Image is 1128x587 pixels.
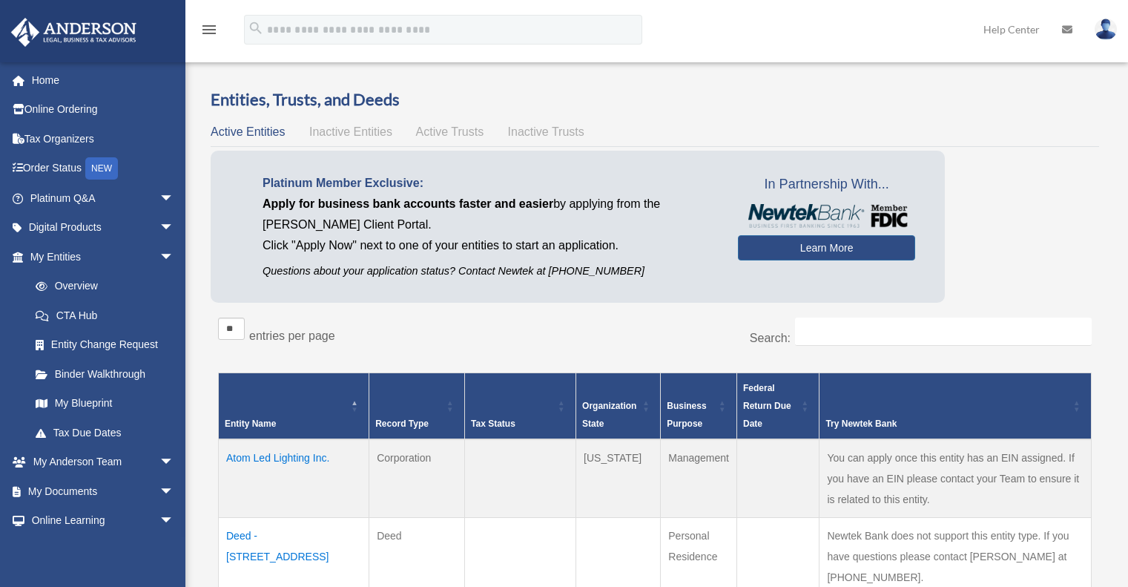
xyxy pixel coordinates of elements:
[738,235,915,260] a: Learn More
[159,535,189,565] span: arrow_drop_down
[10,154,197,184] a: Order StatusNEW
[159,183,189,214] span: arrow_drop_down
[465,373,576,439] th: Tax Status: Activate to sort
[10,506,197,536] a: Online Learningarrow_drop_down
[582,401,636,429] span: Organization State
[249,329,335,342] label: entries per page
[248,20,264,36] i: search
[750,332,791,344] label: Search:
[10,95,197,125] a: Online Ordering
[7,18,141,47] img: Anderson Advisors Platinum Portal
[743,383,791,429] span: Federal Return Due Date
[10,124,197,154] a: Tax Organizers
[159,476,189,507] span: arrow_drop_down
[219,439,369,518] td: Atom Led Lighting Inc.
[263,262,716,281] p: Questions about your application status? Contact Newtek at [PHONE_NUMBER]
[225,419,276,429] span: Entity Name
[10,242,189,272] a: My Entitiesarrow_drop_down
[369,439,465,518] td: Corporation
[736,373,819,439] th: Federal Return Due Date: Activate to sort
[1095,19,1117,40] img: User Pic
[667,401,706,429] span: Business Purpose
[738,173,915,197] span: In Partnership With...
[10,476,197,506] a: My Documentsarrow_drop_down
[819,373,1092,439] th: Try Newtek Bank : Activate to sort
[661,439,737,518] td: Management
[21,272,182,301] a: Overview
[263,194,716,235] p: by applying from the [PERSON_NAME] Client Portal.
[309,125,392,138] span: Inactive Entities
[263,197,553,210] span: Apply for business bank accounts faster and easier
[159,242,189,272] span: arrow_drop_down
[10,213,197,243] a: Digital Productsarrow_drop_down
[211,125,285,138] span: Active Entities
[10,65,197,95] a: Home
[375,419,429,429] span: Record Type
[661,373,737,439] th: Business Purpose: Activate to sort
[10,183,197,213] a: Platinum Q&Aarrow_drop_down
[576,439,661,518] td: [US_STATE]
[21,418,189,447] a: Tax Due Dates
[576,373,661,439] th: Organization State: Activate to sort
[21,389,189,419] a: My Blueprint
[10,447,197,477] a: My Anderson Teamarrow_drop_down
[416,125,484,138] span: Active Trusts
[159,213,189,243] span: arrow_drop_down
[85,157,118,180] div: NEW
[369,373,465,439] th: Record Type: Activate to sort
[745,204,908,228] img: NewtekBankLogoSM.png
[200,21,218,39] i: menu
[819,439,1092,518] td: You can apply once this entity has an EIN assigned. If you have an EIN please contact your Team t...
[21,330,189,360] a: Entity Change Request
[200,26,218,39] a: menu
[21,301,189,330] a: CTA Hub
[159,447,189,478] span: arrow_drop_down
[825,415,1069,433] div: Try Newtek Bank
[508,125,584,138] span: Inactive Trusts
[471,419,515,429] span: Tax Status
[263,173,716,194] p: Platinum Member Exclusive:
[21,359,189,389] a: Binder Walkthrough
[159,506,189,537] span: arrow_drop_down
[219,373,369,439] th: Entity Name: Activate to invert sorting
[211,88,1099,111] h3: Entities, Trusts, and Deeds
[10,535,197,565] a: Billingarrow_drop_down
[263,235,716,256] p: Click "Apply Now" next to one of your entities to start an application.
